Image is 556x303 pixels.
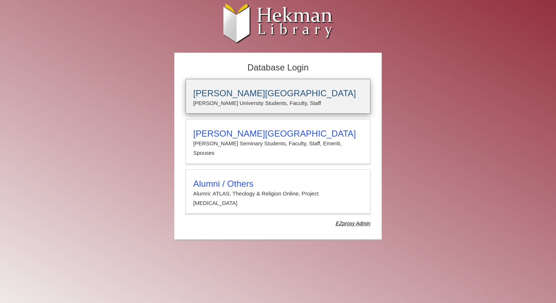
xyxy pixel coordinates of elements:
a: [PERSON_NAME][GEOGRAPHIC_DATA][PERSON_NAME] Seminary Students, Faculty, Staff, Emeriti, Spouses [186,119,370,164]
p: Alumni: ATLAS, Theology & Religion Online, Project [MEDICAL_DATA] [193,189,363,208]
p: [PERSON_NAME] University Students, Faculty, Staff [193,98,363,108]
h3: [PERSON_NAME][GEOGRAPHIC_DATA] [193,88,363,98]
a: [PERSON_NAME][GEOGRAPHIC_DATA][PERSON_NAME] University Students, Faculty, Staff [186,79,370,114]
h3: [PERSON_NAME][GEOGRAPHIC_DATA] [193,129,363,139]
p: [PERSON_NAME] Seminary Students, Faculty, Staff, Emeriti, Spouses [193,139,363,158]
dfn: Use Alumni login [336,221,370,226]
h3: Alumni / Others [193,179,363,189]
h2: Database Login [182,60,374,75]
summary: Alumni / OthersAlumni: ATLAS, Theology & Religion Online, Project [MEDICAL_DATA] [193,179,363,208]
